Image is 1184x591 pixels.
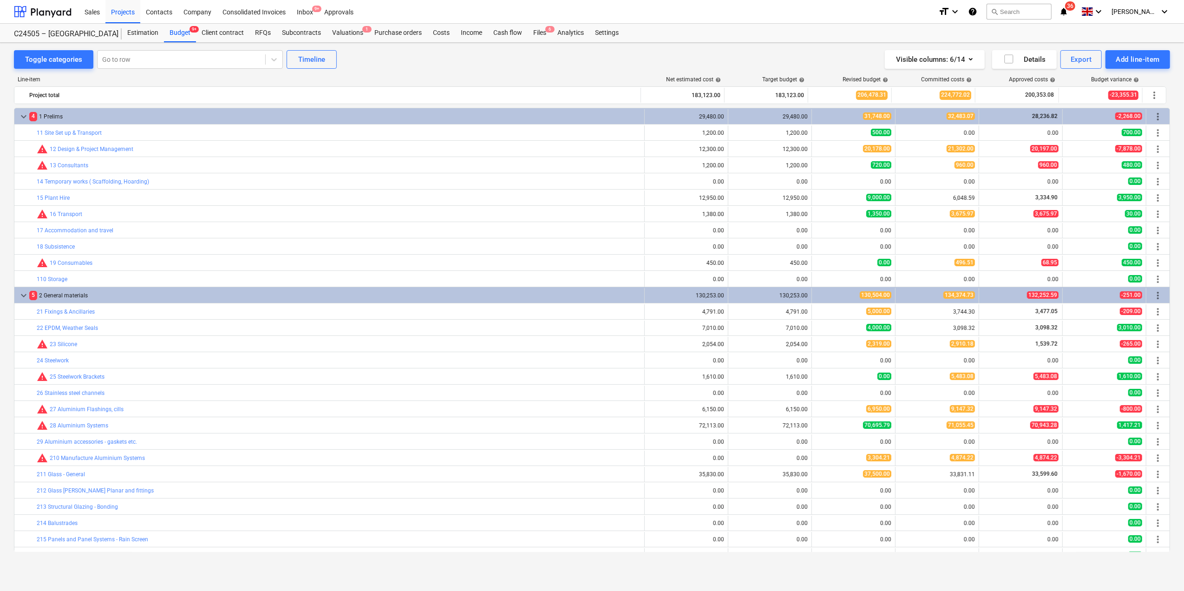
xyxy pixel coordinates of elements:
[732,439,808,445] div: 0.00
[37,276,67,282] a: 110 Storage
[287,50,337,69] button: Timeline
[1125,210,1142,217] span: 30.00
[648,390,724,396] div: 0.00
[1065,1,1075,11] span: 36
[983,227,1059,234] div: 0.00
[1122,259,1142,266] span: 450.00
[1152,534,1164,545] span: More actions
[1024,91,1055,99] span: 200,353.08
[37,471,85,478] a: 211 Glass - General
[29,88,637,103] div: Project total
[983,390,1059,396] div: 0.00
[648,227,724,234] div: 0.00
[249,24,276,42] a: RFQs
[899,227,975,234] div: 0.00
[762,76,805,83] div: Target budget
[1152,111,1164,122] span: More actions
[190,26,199,33] span: 9+
[899,390,975,396] div: 0.00
[648,178,724,185] div: 0.00
[732,504,808,510] div: 0.00
[732,146,808,152] div: 12,300.00
[1152,160,1164,171] span: More actions
[899,178,975,185] div: 0.00
[1034,454,1059,461] span: 4,874.22
[881,77,888,83] span: help
[1120,340,1142,348] span: -265.00
[1034,373,1059,380] span: 5,483.08
[545,26,555,33] span: 6
[950,454,975,461] span: 4,874.22
[50,406,124,413] a: 27 Aluminium Flashings, cills
[987,4,1052,20] button: Search
[866,324,891,331] span: 4,000.00
[552,24,589,42] div: Analytics
[921,76,972,83] div: Committed costs
[1120,405,1142,413] span: -800.00
[1034,341,1059,347] span: 1,539.72
[1128,243,1142,250] span: 0.00
[1120,291,1142,299] span: -251.00
[732,211,808,217] div: 1,380.00
[1152,306,1164,317] span: More actions
[816,439,891,445] div: 0.00
[37,420,48,431] span: Committed costs exceed revised budget
[1128,177,1142,185] span: 0.00
[983,178,1059,185] div: 0.00
[1034,194,1059,201] span: 3,334.90
[950,340,975,348] span: 2,910.18
[899,504,975,510] div: 0.00
[1115,145,1142,152] span: -7,878.00
[122,24,164,42] a: Estimation
[37,209,48,220] span: Committed costs exceed revised budget
[899,276,975,282] div: 0.00
[648,422,724,429] div: 72,113.00
[648,406,724,413] div: 6,150.00
[947,421,975,429] span: 71,055.45
[1152,355,1164,366] span: More actions
[37,390,105,396] a: 26 Stainless steel channels
[1152,274,1164,285] span: More actions
[732,227,808,234] div: 0.00
[1152,127,1164,138] span: More actions
[37,144,48,155] span: Committed costs exceed revised budget
[1009,76,1055,83] div: Approved costs
[1128,356,1142,364] span: 0.00
[1152,257,1164,269] span: More actions
[29,109,641,124] div: 1 Prelims
[899,439,975,445] div: 0.00
[37,371,48,382] span: Committed costs exceed revised budget
[488,24,528,42] div: Cash flow
[713,77,721,83] span: help
[899,325,975,331] div: 3,098.32
[1093,6,1104,17] i: keyboard_arrow_down
[732,113,808,120] div: 29,480.00
[964,77,972,83] span: help
[50,146,133,152] a: 12 Design & Project Management
[816,504,891,510] div: 0.00
[1041,259,1059,266] span: 68.95
[37,130,102,136] a: 11 Site Set up & Transport
[943,291,975,299] span: 134,374.73
[1117,194,1142,201] span: 3,950.00
[1152,404,1164,415] span: More actions
[947,145,975,152] span: 21,302.00
[29,288,641,303] div: 2 General materials
[1128,389,1142,396] span: 0.00
[50,211,82,217] a: 16 Transport
[648,211,724,217] div: 1,380.00
[866,454,891,461] span: 3,304.21
[899,309,975,315] div: 3,744.30
[327,24,369,42] div: Valuations
[18,111,29,122] span: keyboard_arrow_down
[877,259,891,266] span: 0.00
[816,357,891,364] div: 0.00
[1117,373,1142,380] span: 1,610.00
[1117,324,1142,331] span: 3,010.00
[1115,112,1142,120] span: -2,268.00
[816,390,891,396] div: 0.00
[648,341,724,348] div: 2,054.00
[528,24,552,42] a: Files6
[732,162,808,169] div: 1,200.00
